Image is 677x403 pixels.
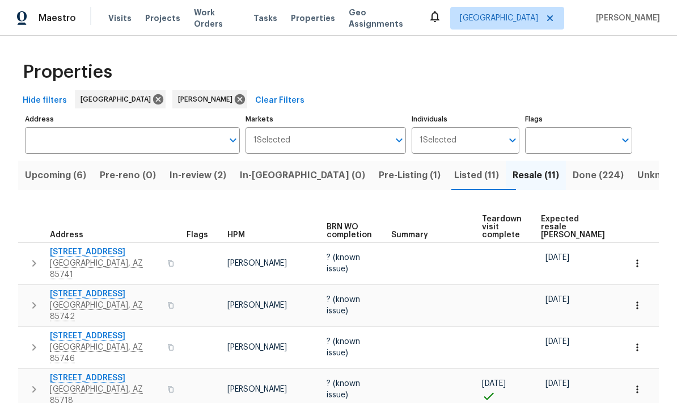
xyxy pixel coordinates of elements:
span: [PERSON_NAME] [178,94,237,105]
span: In-[GEOGRAPHIC_DATA] (0) [240,167,365,183]
span: [PERSON_NAME] [227,259,287,267]
span: Summary [391,231,428,239]
div: [GEOGRAPHIC_DATA] [75,90,166,108]
span: Work Orders [194,7,240,30]
span: 1 Selected [253,136,290,145]
span: Pre-reno (0) [100,167,156,183]
span: Projects [145,12,180,24]
label: Address [25,116,240,123]
button: Hide filters [18,90,71,111]
span: Teardown visit complete [482,215,522,239]
span: Upcoming (6) [25,167,86,183]
span: ? (known issue) [327,338,360,357]
span: Geo Assignments [349,7,414,30]
span: BRN WO completion [327,223,372,239]
span: Properties [23,66,112,78]
span: Done (224) [573,167,624,183]
span: Visits [108,12,132,24]
span: Clear Filters [255,94,304,108]
span: [PERSON_NAME] [227,301,287,309]
span: 1 Selected [420,136,456,145]
span: Properties [291,12,335,24]
span: [GEOGRAPHIC_DATA] [81,94,155,105]
span: [PERSON_NAME] [591,12,660,24]
span: [DATE] [545,296,569,304]
span: ? (known issue) [327,254,360,273]
span: ? (known issue) [327,296,360,315]
span: HPM [227,231,245,239]
span: Hide filters [23,94,67,108]
span: Pre-Listing (1) [379,167,441,183]
span: [DATE] [482,380,506,388]
button: Open [225,132,241,148]
label: Flags [525,116,632,123]
span: Address [50,231,83,239]
span: Listed (11) [454,167,499,183]
span: [GEOGRAPHIC_DATA] [460,12,538,24]
span: [PERSON_NAME] [227,343,287,351]
span: [DATE] [545,254,569,262]
span: Resale (11) [513,167,559,183]
button: Open [505,132,521,148]
span: [PERSON_NAME] [227,385,287,393]
button: Clear Filters [251,90,309,111]
span: Expected resale [PERSON_NAME] [541,215,605,239]
button: Open [617,132,633,148]
span: [DATE] [545,338,569,346]
span: Flags [187,231,208,239]
span: ? (known issue) [327,380,360,399]
button: Open [391,132,407,148]
span: [DATE] [545,380,569,388]
label: Individuals [412,116,519,123]
span: Tasks [253,14,277,22]
label: Markets [246,116,407,123]
div: [PERSON_NAME] [172,90,247,108]
span: Maestro [39,12,76,24]
span: In-review (2) [170,167,226,183]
